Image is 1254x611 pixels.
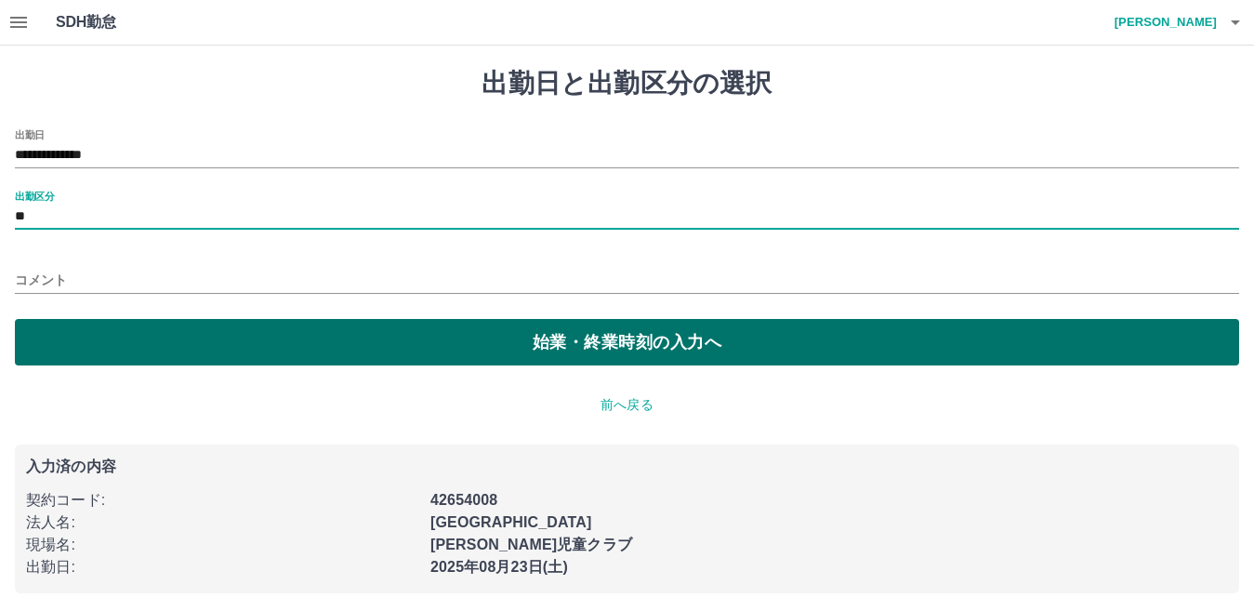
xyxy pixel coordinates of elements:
[430,514,592,530] b: [GEOGRAPHIC_DATA]
[15,127,45,141] label: 出勤日
[430,537,632,552] b: [PERSON_NAME]児童クラブ
[430,492,497,508] b: 42654008
[15,68,1239,100] h1: 出勤日と出勤区分の選択
[15,395,1239,415] p: 前へ戻る
[26,534,419,556] p: 現場名 :
[430,559,568,575] b: 2025年08月23日(土)
[26,511,419,534] p: 法人名 :
[15,319,1239,365] button: 始業・終業時刻の入力へ
[26,459,1228,474] p: 入力済の内容
[15,189,54,203] label: 出勤区分
[26,489,419,511] p: 契約コード :
[26,556,419,578] p: 出勤日 :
